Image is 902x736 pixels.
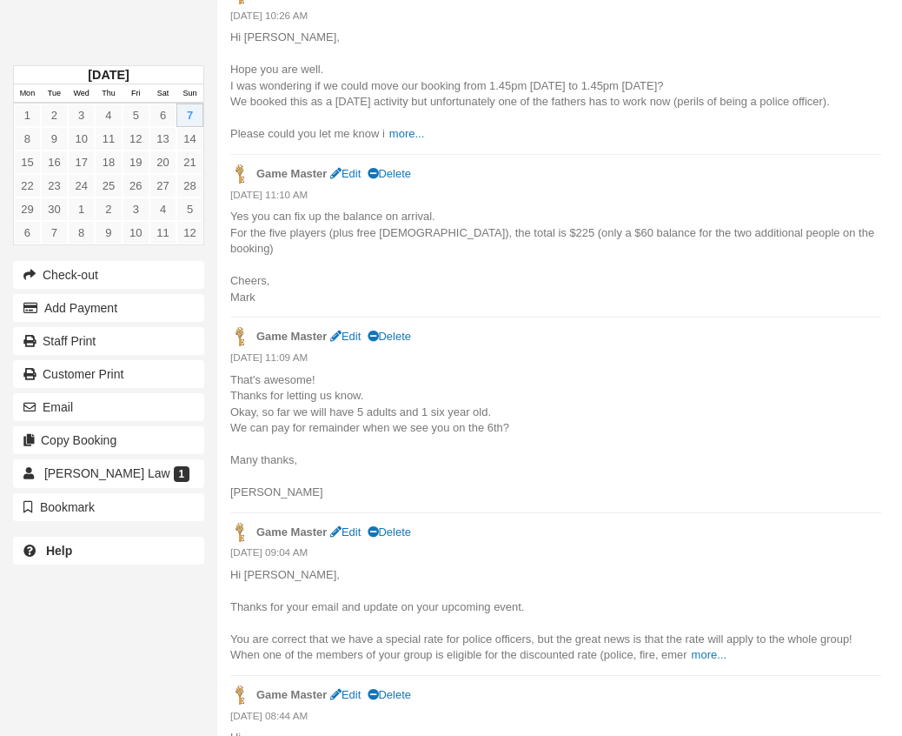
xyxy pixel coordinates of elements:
strong: Game Master [256,330,327,343]
a: 12 [176,221,203,244]
a: 1 [68,197,95,221]
a: more... [692,648,726,661]
a: 6 [149,104,176,127]
a: 15 [14,151,41,174]
a: Edit [330,688,361,701]
a: Delete [368,525,411,539]
strong: Game Master [256,525,327,539]
strong: [DATE] [88,68,129,82]
a: 30 [41,197,68,221]
a: 9 [41,127,68,151]
a: 22 [14,174,41,197]
span: 1 [174,466,190,482]
button: Add Payment [13,294,204,322]
p: That's awesome! Thanks for letting us know. Okay, so far we will have 5 adults and 1 six year old... [230,372,881,501]
button: Copy Booking [13,426,204,454]
th: Thu [95,84,122,104]
th: Wed [68,84,95,104]
button: Email [13,393,204,421]
a: 10 [123,221,149,244]
a: 8 [14,127,41,151]
a: 24 [68,174,95,197]
a: 13 [149,127,176,151]
a: 7 [176,104,203,127]
p: Hi [PERSON_NAME], Hope you are well. I was wondering if we could move our booking from 1.45pm [DA... [230,30,881,143]
em: [DATE] 11:10 AM [230,188,881,207]
a: 2 [41,104,68,127]
a: Delete [368,167,411,180]
a: 23 [41,174,68,197]
th: Mon [14,84,41,104]
button: Check-out [13,261,204,289]
a: 7 [41,221,68,244]
a: Delete [368,330,411,343]
a: 16 [41,151,68,174]
span: [PERSON_NAME] Law [44,466,170,480]
a: 5 [176,197,203,221]
p: Yes you can fix up the balance on arrival. For the five players (plus free [DEMOGRAPHIC_DATA]), t... [230,209,881,305]
th: Sun [176,84,203,104]
a: 8 [68,221,95,244]
a: Help [13,537,204,565]
a: Delete [368,688,411,701]
a: 27 [149,174,176,197]
a: 1 [14,104,41,127]
a: 4 [149,197,176,221]
a: Edit [330,330,361,343]
a: 20 [149,151,176,174]
a: 4 [95,104,122,127]
a: 19 [123,151,149,174]
a: 14 [176,127,203,151]
a: 6 [14,221,41,244]
a: 25 [95,174,122,197]
a: 9 [95,221,122,244]
a: 21 [176,151,203,174]
a: 11 [149,221,176,244]
em: [DATE] 10:26 AM [230,9,881,28]
em: [DATE] 09:04 AM [230,545,881,565]
a: 3 [123,197,149,221]
a: Staff Print [13,327,204,355]
a: more... [389,127,424,140]
p: Hi [PERSON_NAME], Thanks for your email and update on your upcoming event. You are correct that w... [230,567,881,664]
a: 3 [68,104,95,127]
th: Sat [149,84,176,104]
a: 26 [123,174,149,197]
em: [DATE] 11:09 AM [230,351,881,370]
a: 11 [95,127,122,151]
a: 28 [176,174,203,197]
a: 29 [14,197,41,221]
button: Bookmark [13,493,204,521]
a: Customer Print [13,360,204,388]
a: Edit [330,525,361,539]
th: Fri [123,84,149,104]
b: Help [46,544,72,558]
a: Edit [330,167,361,180]
a: 5 [123,104,149,127]
em: [DATE] 08:44 AM [230,709,881,728]
strong: Game Master [256,688,327,701]
a: 12 [123,127,149,151]
strong: Game Master [256,167,327,180]
a: 2 [95,197,122,221]
a: 18 [95,151,122,174]
a: 17 [68,151,95,174]
a: [PERSON_NAME] Law 1 [13,459,204,487]
th: Tue [41,84,68,104]
a: 10 [68,127,95,151]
